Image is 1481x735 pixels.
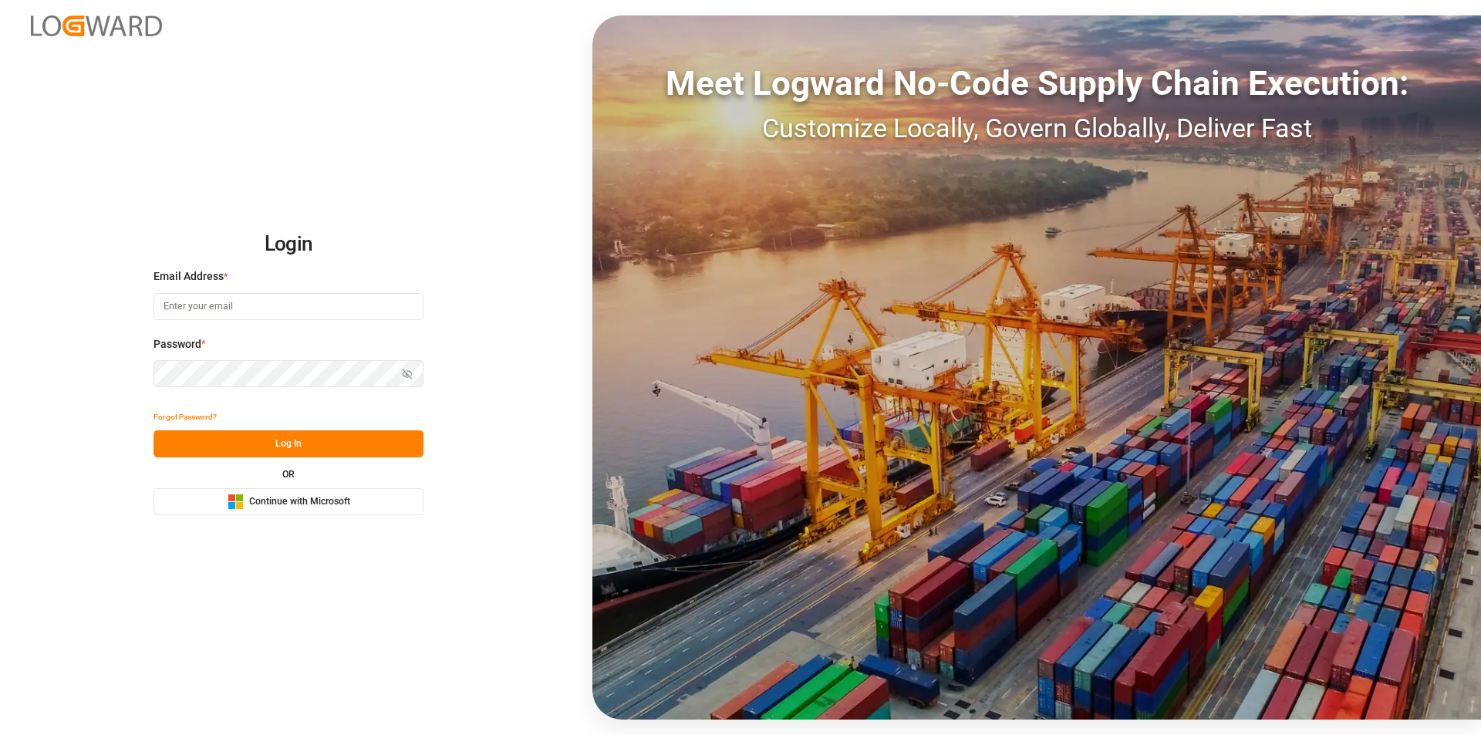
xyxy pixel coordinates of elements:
[153,268,224,285] span: Email Address
[282,470,295,479] small: OR
[592,109,1481,148] div: Customize Locally, Govern Globally, Deliver Fast
[153,220,423,269] h2: Login
[31,15,162,36] img: Logward_new_orange.png
[592,58,1481,109] div: Meet Logward No-Code Supply Chain Execution:
[153,403,217,430] button: Forgot Password?
[153,293,423,320] input: Enter your email
[153,488,423,515] button: Continue with Microsoft
[153,336,201,352] span: Password
[153,430,423,457] button: Log In
[249,495,350,509] span: Continue with Microsoft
